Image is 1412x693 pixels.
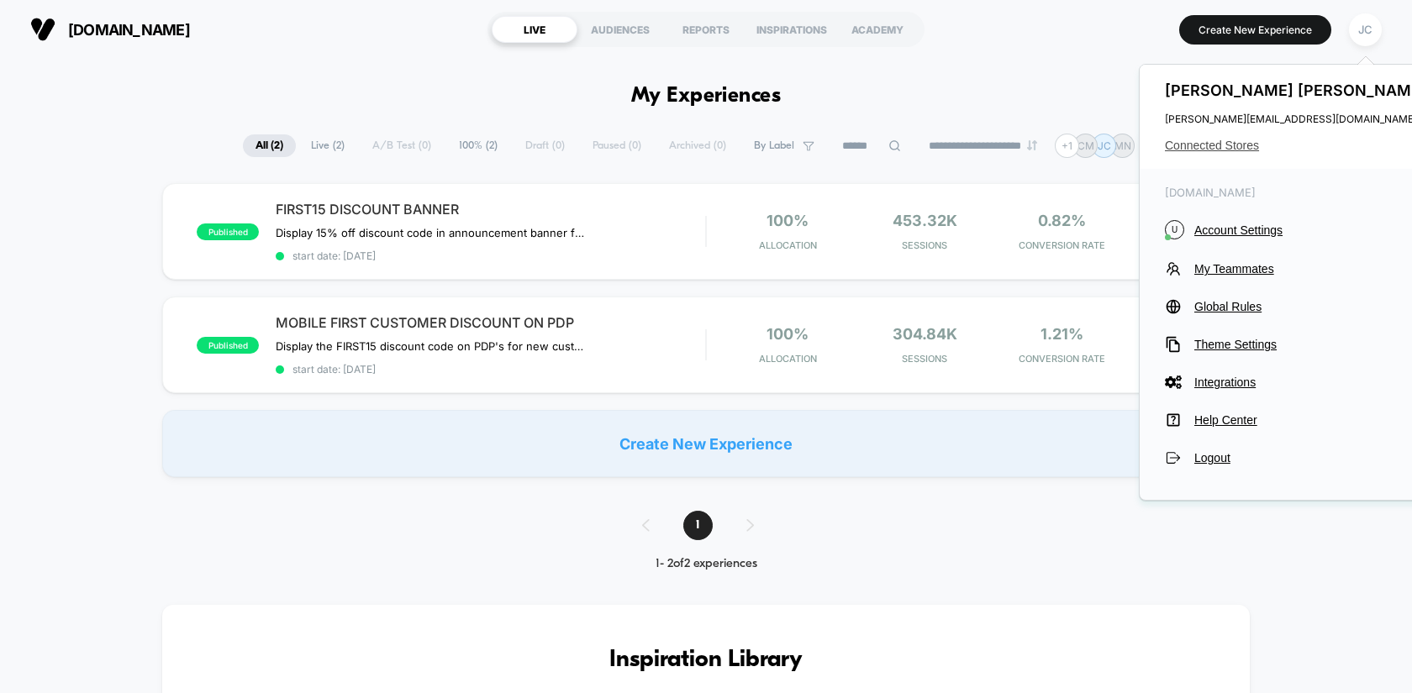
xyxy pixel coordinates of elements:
[749,16,835,43] div: INSPIRATIONS
[446,134,510,157] span: 100% ( 2 )
[577,16,663,43] div: AUDIENCES
[1027,140,1037,150] img: end
[767,212,809,229] span: 100%
[276,249,705,262] span: start date: [DATE]
[197,223,259,240] span: published
[1344,13,1387,47] button: JC
[492,16,577,43] div: LIVE
[759,239,817,251] span: Allocation
[861,353,989,365] span: Sessions
[835,16,920,43] div: ACADEMY
[30,17,55,42] img: Visually logo
[893,325,957,343] span: 304.84k
[243,134,296,157] span: All ( 2 )
[68,21,190,39] span: [DOMAIN_NAME]
[276,314,705,331] span: MOBILE FIRST CUSTOMER DISCOUNT ON PDP
[162,410,1250,477] div: Create New Experience
[998,353,1126,365] span: CONVERSION RATE
[276,339,587,353] span: Display the FIRST15 discount code on PDP's for new customers
[663,16,749,43] div: REPORTS
[1114,139,1131,152] p: MN
[1038,212,1086,229] span: 0.82%
[298,134,357,157] span: Live ( 2 )
[861,239,989,251] span: Sessions
[683,511,713,540] span: 1
[1349,13,1382,46] div: JC
[893,212,957,229] span: 453.32k
[276,201,705,218] span: FIRST15 DISCOUNT BANNER
[1165,220,1184,239] i: U
[1098,139,1111,152] p: JC
[1179,15,1331,45] button: Create New Experience
[276,226,587,239] span: Display 15% off discount code in announcement banner for all new customers
[1077,139,1094,152] p: CM
[1055,134,1079,158] div: + 1
[754,139,794,152] span: By Label
[998,239,1126,251] span: CONVERSION RATE
[276,363,705,375] span: start date: [DATE]
[767,325,809,343] span: 100%
[625,557,788,571] div: 1 - 2 of 2 experiences
[631,84,782,108] h1: My Experiences
[197,337,259,354] span: published
[213,647,1199,674] h3: Inspiration Library
[1041,325,1083,343] span: 1.21%
[25,16,195,43] button: [DOMAIN_NAME]
[759,353,817,365] span: Allocation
